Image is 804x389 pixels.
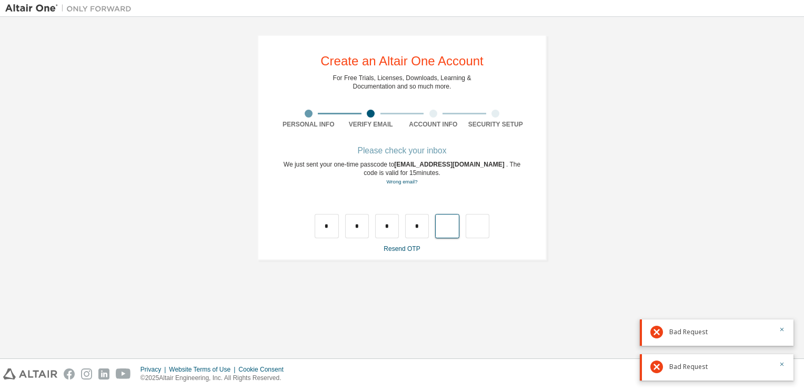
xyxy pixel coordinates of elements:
a: Go back to the registration form [386,179,417,184]
p: © 2025 Altair Engineering, Inc. All Rights Reserved. [140,374,290,383]
div: For Free Trials, Licenses, Downloads, Learning & Documentation and so much more. [333,74,471,91]
img: linkedin.svg [98,368,109,380]
div: Privacy [140,365,169,374]
span: Bad Request [669,328,708,336]
div: Please check your inbox [277,148,527,154]
div: Cookie Consent [238,365,289,374]
div: Verify Email [340,120,403,129]
div: Security Setup [465,120,527,129]
div: We just sent your one-time passcode to . The code is valid for 15 minutes. [277,160,527,186]
img: facebook.svg [64,368,75,380]
img: altair_logo.svg [3,368,57,380]
div: Personal Info [277,120,340,129]
div: Website Terms of Use [169,365,238,374]
img: Altair One [5,3,137,14]
a: Resend OTP [384,245,420,252]
span: Bad Request [669,363,708,371]
div: Account Info [402,120,465,129]
img: instagram.svg [81,368,92,380]
div: Create an Altair One Account [320,55,484,67]
span: [EMAIL_ADDRESS][DOMAIN_NAME] [394,161,506,168]
img: youtube.svg [116,368,131,380]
